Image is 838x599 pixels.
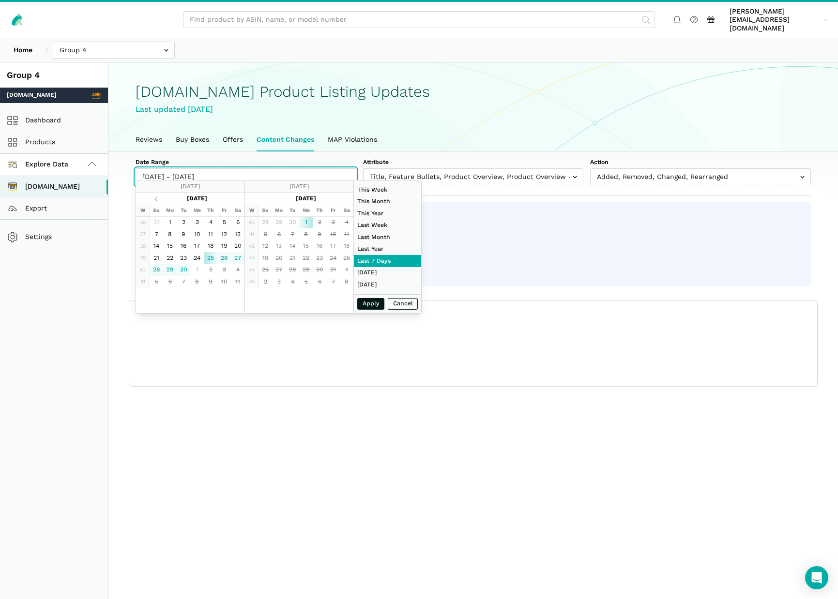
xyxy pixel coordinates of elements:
[590,158,811,167] label: Action
[190,252,204,264] td: 24
[245,276,259,288] td: 45
[216,129,250,151] a: Offers
[10,159,68,170] span: Explore Data
[150,205,163,217] th: Su
[231,276,244,288] td: 11
[286,252,299,264] td: 21
[142,207,804,216] p: Tracking changes for:
[340,228,353,240] td: 11
[190,276,204,288] td: 8
[259,252,272,264] td: 19
[183,11,655,28] input: Find product by ASIN, name, or model number
[326,264,340,276] td: 31
[150,217,163,229] td: 31
[272,240,286,253] td: 13
[313,276,326,288] td: 6
[136,252,150,264] td: 39
[286,228,299,240] td: 7
[53,42,175,59] input: Group 4
[136,158,356,167] label: Date Range
[286,264,299,276] td: 28
[340,276,353,288] td: 8
[259,217,272,229] td: 28
[190,240,204,253] td: 17
[326,276,340,288] td: 7
[245,252,259,264] td: 43
[272,217,286,229] td: 29
[136,217,150,229] td: 36
[150,264,163,276] td: 28
[299,217,313,229] td: 1
[388,298,418,310] button: Cancel
[150,238,804,247] li: Product Overview
[272,252,286,264] td: 20
[354,231,421,243] li: Last Month
[190,217,204,229] td: 3
[204,228,217,240] td: 11
[245,240,259,253] td: 42
[231,205,244,217] th: Sa
[217,217,231,229] td: 5
[272,193,340,205] th: [DATE]
[326,252,340,264] td: 24
[272,276,286,288] td: 3
[150,228,163,240] td: 7
[299,228,313,240] td: 8
[150,269,804,277] li: Rich Product Description
[231,252,244,264] td: 27
[272,264,286,276] td: 27
[177,240,190,253] td: 16
[340,240,353,253] td: 18
[217,228,231,240] td: 12
[136,104,811,116] div: Last updated [DATE]
[286,240,299,253] td: 14
[354,243,421,255] li: Last Year
[259,276,272,288] td: 2
[204,276,217,288] td: 9
[204,252,217,264] td: 25
[163,217,177,229] td: 1
[7,91,57,100] span: [DOMAIN_NAME]
[217,240,231,253] td: 19
[136,264,150,276] td: 40
[136,276,150,288] td: 41
[177,228,190,240] td: 9
[326,217,340,229] td: 3
[245,264,259,276] td: 44
[204,240,217,253] td: 18
[217,276,231,288] td: 10
[245,228,259,240] td: 41
[163,205,177,217] th: Mo
[177,252,190,264] td: 23
[340,264,353,276] td: 1
[313,228,326,240] td: 9
[299,264,313,276] td: 29
[245,217,259,229] td: 40
[259,240,272,253] td: 12
[177,276,190,288] td: 7
[231,217,244,229] td: 6
[231,228,244,240] td: 13
[190,264,204,276] td: 1
[190,228,204,240] td: 10
[163,264,177,276] td: 29
[129,129,169,151] a: Reviews
[217,205,231,217] th: Fr
[177,205,190,217] th: Tu
[217,264,231,276] td: 3
[299,276,313,288] td: 5
[150,252,163,264] td: 21
[590,168,811,185] input: Added, Removed, Changed, Rearranged
[150,228,804,237] li: Feature Bullets
[299,240,313,253] td: 15
[286,205,299,217] th: Tu
[272,205,286,217] th: Mo
[354,184,421,196] li: This Week
[136,83,811,100] h1: [DOMAIN_NAME] Product Listing Updates
[354,279,421,291] li: [DATE]
[136,205,150,217] th: W
[259,205,272,217] th: Su
[177,217,190,229] td: 2
[299,252,313,264] td: 22
[7,69,101,81] div: Group 4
